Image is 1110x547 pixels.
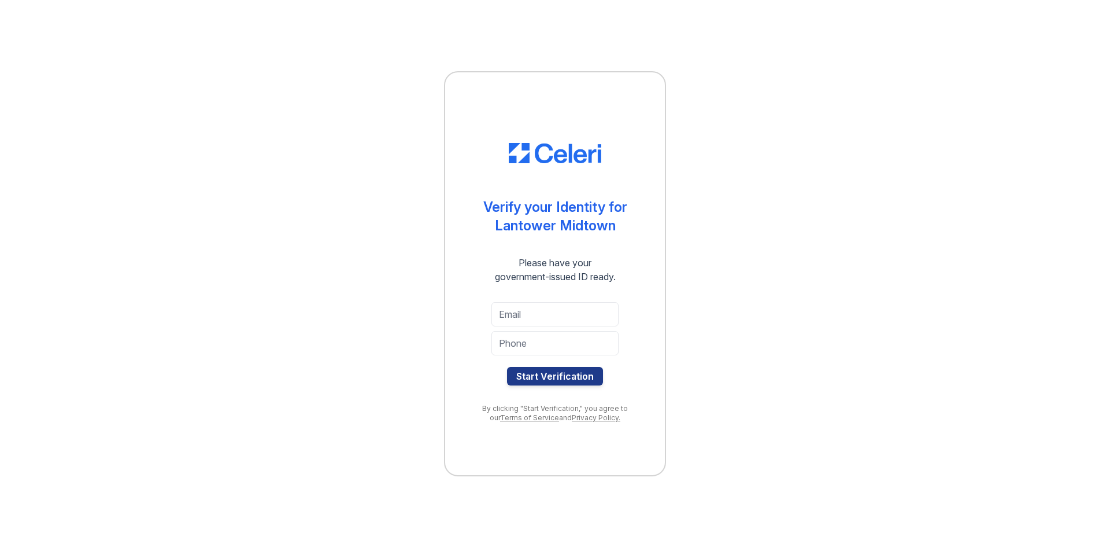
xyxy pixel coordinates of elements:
[509,143,601,164] img: CE_Logo_Blue-a8612792a0a2168367f1c8372b55b34899dd931a85d93a1a3d3e32e68fde9ad4.png
[491,331,619,355] input: Phone
[500,413,559,422] a: Terms of Service
[491,302,619,326] input: Email
[572,413,620,422] a: Privacy Policy.
[483,198,627,235] div: Verify your Identity for Lantower Midtown
[474,256,637,284] div: Please have your government-issued ID ready.
[507,367,603,386] button: Start Verification
[468,404,642,423] div: By clicking "Start Verification," you agree to our and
